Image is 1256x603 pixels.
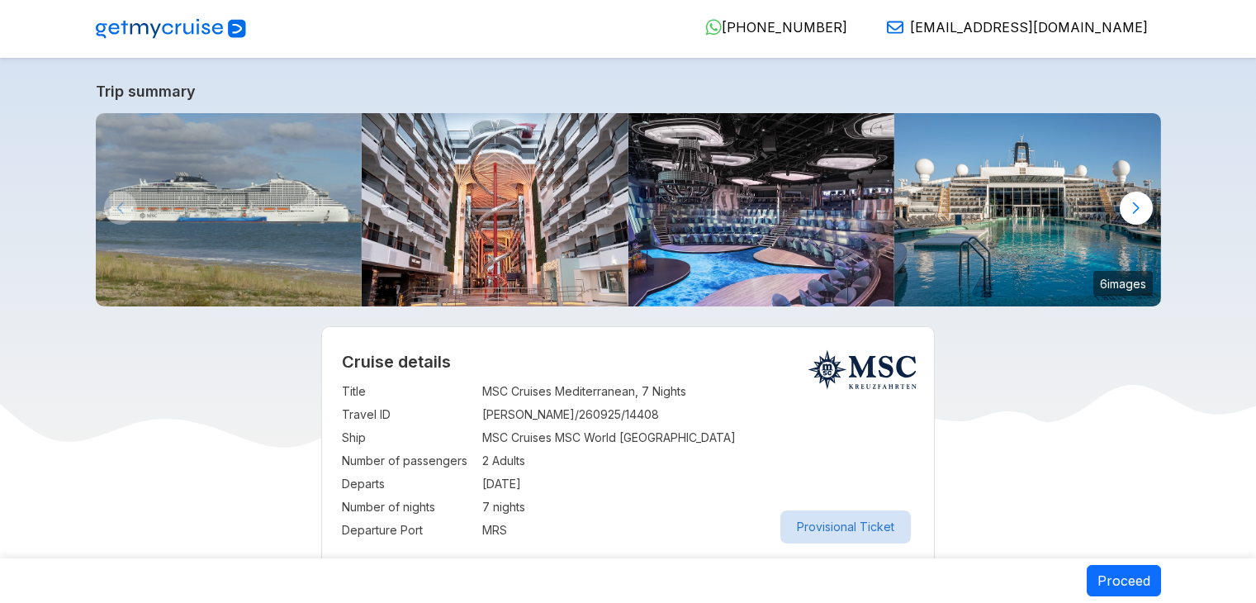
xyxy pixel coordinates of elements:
[482,519,914,542] td: MRS
[474,403,482,426] td: :
[342,472,474,496] td: Departs
[910,19,1148,36] span: [EMAIL_ADDRESS][DOMAIN_NAME]
[482,496,914,519] td: 7 nights
[705,19,722,36] img: WhatsApp
[342,380,474,403] td: Title
[474,449,482,472] td: :
[1093,271,1153,296] small: 6 images
[342,426,474,449] td: Ship
[874,19,1148,36] a: [EMAIL_ADDRESS][DOMAIN_NAME]
[780,510,911,544] button: Provisional Ticket
[474,426,482,449] td: :
[887,19,903,36] img: Email
[96,83,1161,100] a: Trip summary
[482,403,914,426] td: [PERSON_NAME]/260925/14408
[482,449,914,472] td: 2 Adults
[362,113,628,306] img: eu_ground-breaking-design.jpg
[482,472,914,496] td: [DATE]
[342,352,914,372] h2: Cruise details
[692,19,847,36] a: [PHONE_NUMBER]
[474,496,482,519] td: :
[482,380,914,403] td: MSC Cruises Mediterranean, 7 Nights
[474,519,482,542] td: :
[342,496,474,519] td: Number of nights
[474,472,482,496] td: :
[482,426,914,449] td: MSC Cruises MSC World [GEOGRAPHIC_DATA]
[342,449,474,472] td: Number of passengers
[342,403,474,426] td: Travel ID
[96,113,363,306] img: MSC_World_Europa_La_Rochelle.jpg
[474,380,482,403] td: :
[1087,565,1161,596] button: Proceed
[894,113,1161,306] img: msc-world-america-la-plage-pool.jpg
[342,519,474,542] td: Departure Port
[722,19,847,36] span: [PHONE_NUMBER]
[628,113,895,306] img: msc-world-europa-panorama-lounge.jpg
